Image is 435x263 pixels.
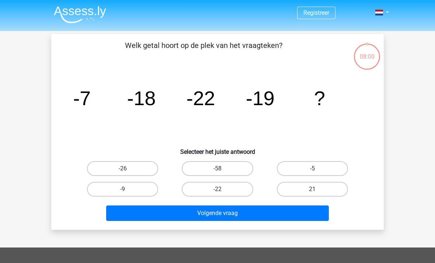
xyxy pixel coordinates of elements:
label: 21 [277,182,348,197]
button: Volgende vraag [106,205,329,221]
tspan: -7 [73,87,91,109]
label: -5 [277,161,348,176]
p: Welk getal hoort op de plek van het vraagteken? [63,40,344,62]
tspan: -22 [187,87,215,109]
a: Registreer [303,9,329,16]
tspan: -18 [127,87,156,109]
label: -26 [87,161,158,176]
tspan: ? [314,87,325,109]
label: -58 [182,161,253,176]
label: -22 [182,182,253,197]
tspan: -19 [246,87,275,109]
h6: Selecteer het juiste antwoord [63,142,372,155]
div: 08:00 [353,43,381,61]
img: Assessly [54,6,106,23]
label: -9 [87,182,158,197]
